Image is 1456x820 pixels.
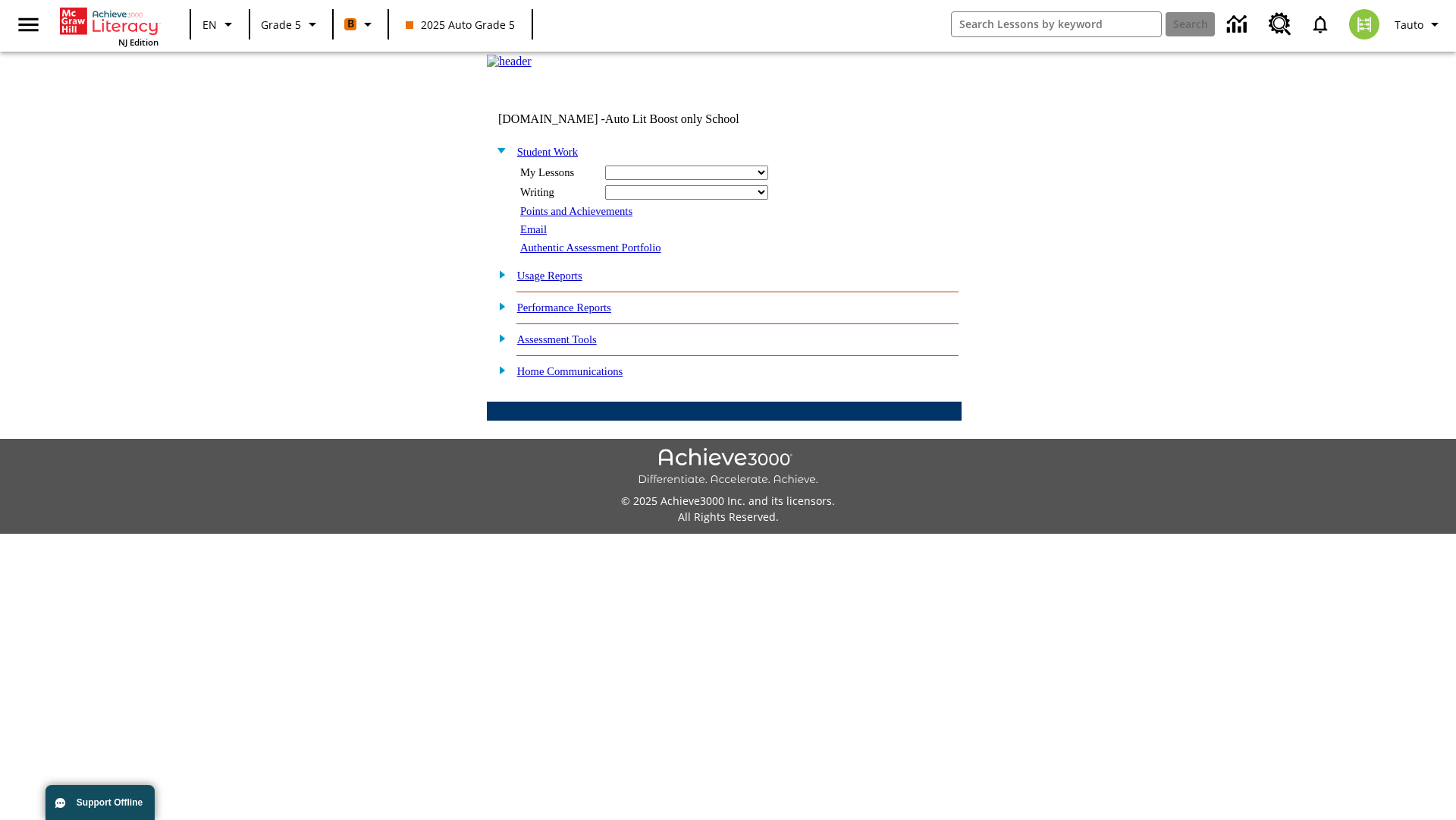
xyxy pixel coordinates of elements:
span: Grade 5 [261,17,301,33]
button: Language: EN, Select a language [196,11,244,38]
span: B [347,14,354,33]
span: Support Offline [77,797,143,808]
button: Open side menu [6,2,51,47]
div: Writing [520,186,596,199]
nobr: Auto Lit Boost only School [605,112,739,125]
button: Grade: Grade 5, Select a grade [255,11,328,38]
img: plus.gif [491,363,507,377]
img: plus.gif [491,299,507,313]
a: Usage Reports [517,270,582,282]
button: Profile/Settings [1389,11,1450,38]
button: Select a new avatar [1340,5,1389,44]
span: EN [202,17,217,33]
button: Support Offline [45,785,155,820]
a: Home Communications [517,365,623,377]
a: Authentic Assessment Portfolio [520,241,661,254]
a: Assessment Tools [517,333,597,345]
img: plus.gif [491,267,507,281]
div: My Lessons [520,166,596,179]
input: search field [952,12,1161,36]
a: Student Work [517,146,578,158]
span: NJ Edition [118,36,158,48]
button: Boost Class color is orange. Change class color [338,11,383,38]
span: 2025 Auto Grade 5 [406,17,515,33]
a: Resource Center, Will open in new tab [1260,4,1301,45]
span: Tauto [1395,17,1423,33]
img: plus.gif [491,331,507,345]
a: Email [520,223,547,235]
a: Notifications [1301,5,1340,44]
a: Performance Reports [517,301,611,314]
img: minus.gif [491,143,507,157]
img: header [487,55,532,68]
div: Home [60,5,158,48]
img: avatar image [1349,9,1379,39]
img: Achieve3000 Differentiate Accelerate Achieve [638,448,818,487]
a: Data Center [1218,4,1260,46]
a: Points and Achievements [520,205,632,217]
td: [DOMAIN_NAME] - [498,112,777,126]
